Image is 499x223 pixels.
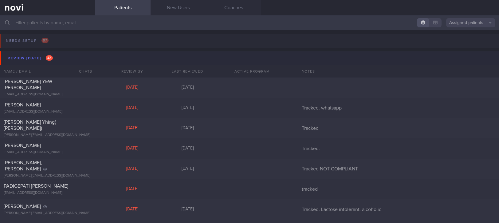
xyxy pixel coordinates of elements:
div: [EMAIL_ADDRESS][DOMAIN_NAME] [4,191,92,195]
div: [DATE] [160,125,215,131]
div: – [160,186,215,192]
button: Assigned patients [446,18,495,27]
span: [PERSON_NAME], [PERSON_NAME] [4,160,42,171]
div: [DATE] [104,166,160,172]
div: [DATE] [160,85,215,90]
span: [PERSON_NAME] [4,102,41,107]
div: Tracked. [298,145,499,152]
span: [PERSON_NAME] Yhing( [PERSON_NAME]) [4,120,56,131]
span: 97 [41,38,49,43]
div: [DATE] [104,207,160,212]
div: Needs setup [4,37,50,45]
div: [DATE] [104,146,160,151]
span: PADIGEPATI [PERSON_NAME] [4,184,68,189]
div: Tracked [298,125,499,131]
div: [PERSON_NAME][EMAIL_ADDRESS][DOMAIN_NAME] [4,133,92,137]
div: Active Program [215,65,289,78]
div: tracked [298,186,499,192]
div: Tracked. whatsapp [298,105,499,111]
span: [PERSON_NAME] YEW [PERSON_NAME] [4,79,52,90]
div: Notes [298,65,499,78]
div: [DATE] [160,207,215,212]
div: Tracked. Lactose intolerant. alcoholic [298,206,499,213]
div: [EMAIL_ADDRESS][DOMAIN_NAME] [4,150,92,155]
div: Review By [104,65,160,78]
span: [PERSON_NAME] [4,143,41,148]
div: [EMAIL_ADDRESS][DOMAIN_NAME] [4,110,92,114]
span: [PERSON_NAME] [4,204,41,209]
div: [DATE] [104,186,160,192]
div: Tracked NOT COMPLIANT [298,166,499,172]
div: [DATE] [104,85,160,90]
div: [DATE] [104,105,160,111]
div: [EMAIL_ADDRESS][DOMAIN_NAME] [4,92,92,97]
div: Last Reviewed [160,65,215,78]
span: 42 [46,55,53,61]
div: [DATE] [160,166,215,172]
div: [DATE] [160,146,215,151]
div: [DATE] [104,125,160,131]
div: Review [DATE] [6,54,54,62]
div: [PERSON_NAME][EMAIL_ADDRESS][DOMAIN_NAME] [4,211,92,216]
div: [PERSON_NAME][EMAIL_ADDRESS][DOMAIN_NAME] [4,173,92,178]
div: [DATE] [160,105,215,111]
div: Chats [71,65,95,78]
